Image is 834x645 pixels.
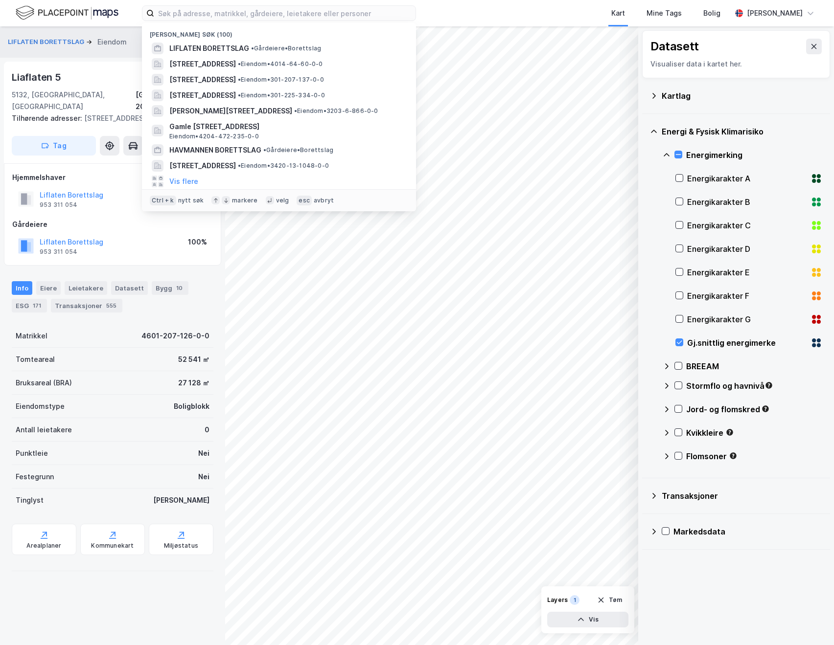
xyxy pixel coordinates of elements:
[662,90,822,102] div: Kartlag
[12,136,96,156] button: Tag
[725,428,734,437] div: Tooltip anchor
[650,39,699,54] div: Datasett
[238,60,323,68] span: Eiendom • 4014-64-60-0-0
[169,144,261,156] span: HAVMANNEN BORETTSLAG
[547,612,628,627] button: Vis
[174,400,209,412] div: Boligblokk
[297,196,312,205] div: esc
[16,400,65,412] div: Eiendomstype
[153,494,209,506] div: [PERSON_NAME]
[687,337,807,349] div: Gj.snittlig energimerke
[12,89,136,112] div: 5132, [GEOGRAPHIC_DATA], [GEOGRAPHIC_DATA]
[238,76,324,84] span: Eiendom • 301-207-137-0-0
[686,380,822,392] div: Stormflo og havnivå
[251,44,254,52] span: •
[647,7,682,19] div: Mine Tags
[169,121,404,133] span: Gamle [STREET_ADDRESS]
[687,220,807,231] div: Energikarakter C
[686,360,822,372] div: BREEAM
[91,542,134,550] div: Kommunekart
[12,281,32,295] div: Info
[747,7,803,19] div: [PERSON_NAME]
[686,450,822,462] div: Flomsoner
[673,526,822,537] div: Markedsdata
[686,427,822,439] div: Kvikkleire
[251,44,321,52] span: Gårdeiere • Borettslag
[687,173,807,184] div: Energikarakter A
[12,112,206,124] div: [STREET_ADDRESS]
[761,404,770,413] div: Tooltip anchor
[169,176,198,187] button: Vis flere
[198,471,209,483] div: Nei
[169,133,259,140] span: Eiendom • 4204-472-235-0-0
[136,89,213,112] div: [GEOGRAPHIC_DATA], 207/126
[785,598,834,645] div: Kontrollprogram for chat
[729,451,738,460] div: Tooltip anchor
[111,281,148,295] div: Datasett
[198,447,209,459] div: Nei
[662,126,822,137] div: Energi & Fysisk Klimarisiko
[238,76,241,83] span: •
[152,281,188,295] div: Bygg
[687,243,807,255] div: Energikarakter D
[154,6,416,21] input: Søk på adresse, matrikkel, gårdeiere, leietakere eller personer
[12,219,213,230] div: Gårdeiere
[16,424,72,436] div: Antall leietakere
[169,43,249,54] span: LIFLATEN BORETTSLAG
[238,162,329,170] span: Eiendom • 3420-13-1048-0-0
[16,377,72,389] div: Bruksareal (BRA)
[31,301,43,311] div: 171
[687,313,807,325] div: Energikarakter G
[169,160,236,172] span: [STREET_ADDRESS]
[16,4,118,22] img: logo.f888ab2527a4732fd821a326f86c7f29.svg
[205,424,209,436] div: 0
[686,149,822,161] div: Energimerking
[263,146,333,154] span: Gårdeiere • Borettslag
[294,107,378,115] span: Eiendom • 3203-6-866-0-0
[188,236,207,248] div: 100%
[687,267,807,278] div: Energikarakter E
[169,89,236,101] span: [STREET_ADDRESS]
[591,592,628,608] button: Tøm
[8,37,86,47] button: LIFLATEN BORETTSLAG
[26,542,61,550] div: Arealplaner
[178,197,204,204] div: nytt søk
[16,494,44,506] div: Tinglyst
[164,542,198,550] div: Miljøstatus
[150,196,176,205] div: Ctrl + k
[687,196,807,208] div: Energikarakter B
[12,172,213,183] div: Hjemmelshaver
[169,58,236,70] span: [STREET_ADDRESS]
[611,7,625,19] div: Kart
[65,281,107,295] div: Leietakere
[263,146,266,154] span: •
[141,330,209,342] div: 4601-207-126-0-0
[104,301,118,311] div: 555
[232,197,257,204] div: markere
[785,598,834,645] iframe: Chat Widget
[703,7,720,19] div: Bolig
[178,377,209,389] div: 27 128 ㎡
[174,283,185,293] div: 10
[238,162,241,169] span: •
[16,354,55,365] div: Tomteareal
[169,74,236,86] span: [STREET_ADDRESS]
[40,201,77,209] div: 953 311 054
[238,91,241,99] span: •
[12,299,47,312] div: ESG
[51,299,122,312] div: Transaksjoner
[662,490,822,502] div: Transaksjoner
[294,107,297,114] span: •
[40,248,77,256] div: 953 311 054
[238,91,325,99] span: Eiendom • 301-225-334-0-0
[169,105,292,117] span: [PERSON_NAME][STREET_ADDRESS]
[16,447,48,459] div: Punktleie
[36,281,61,295] div: Eiere
[570,595,579,605] div: 1
[687,290,807,302] div: Energikarakter F
[314,197,334,204] div: avbryt
[178,354,209,365] div: 52 541 ㎡
[276,197,289,204] div: velg
[547,596,568,604] div: Layers
[650,58,822,70] div: Visualiser data i kartet her.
